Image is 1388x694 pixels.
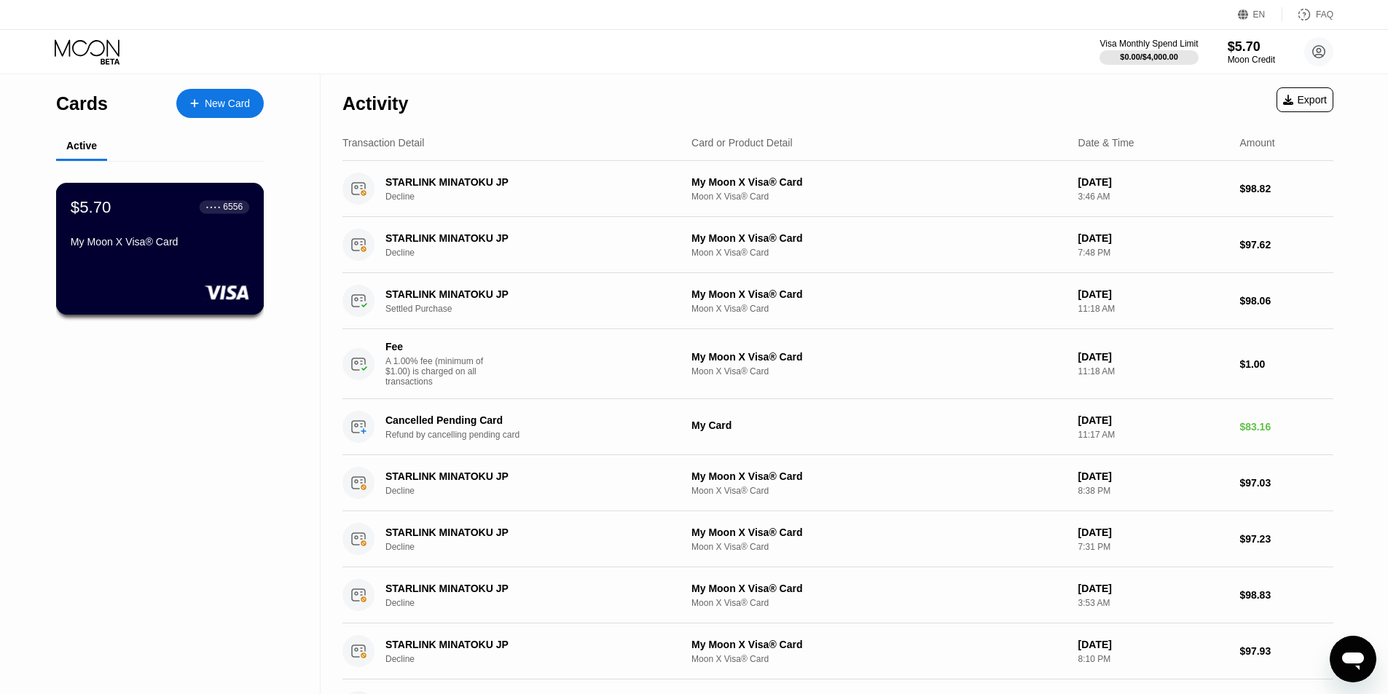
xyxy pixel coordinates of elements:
div: 8:10 PM [1078,654,1228,664]
div: Activity [342,93,408,114]
div: My Moon X Visa® Card [691,583,1067,594]
div: STARLINK MINATOKU JPSettled PurchaseMy Moon X Visa® CardMoon X Visa® Card[DATE]11:18 AM$98.06 [342,273,1333,329]
iframe: Button to launch messaging window [1330,636,1376,682]
div: My Moon X Visa® Card [691,288,1067,300]
div: FeeA 1.00% fee (minimum of $1.00) is charged on all transactionsMy Moon X Visa® CardMoon X Visa® ... [342,329,1333,399]
div: 3:46 AM [1078,192,1228,202]
div: New Card [176,89,264,118]
div: [DATE] [1078,583,1228,594]
div: $97.03 [1239,477,1333,489]
div: Refund by cancelling pending card [385,430,689,440]
div: STARLINK MINATOKU JP [385,470,668,482]
div: 7:31 PM [1078,542,1228,552]
div: 11:17 AM [1078,430,1228,440]
div: [DATE] [1078,470,1228,482]
div: STARLINK MINATOKU JP [385,583,668,594]
div: STARLINK MINATOKU JPDeclineMy Moon X Visa® CardMoon X Visa® Card[DATE]7:48 PM$97.62 [342,217,1333,273]
div: New Card [205,98,250,110]
div: A 1.00% fee (minimum of $1.00) is charged on all transactions [385,356,495,387]
div: STARLINK MINATOKU JPDeclineMy Moon X Visa® CardMoon X Visa® Card[DATE]7:31 PM$97.23 [342,511,1333,567]
div: Moon Credit [1228,55,1275,65]
div: [DATE] [1078,351,1228,363]
div: Decline [385,486,689,496]
div: FAQ [1282,7,1333,22]
div: $98.83 [1239,589,1333,601]
div: EN [1238,7,1282,22]
div: [DATE] [1078,288,1228,300]
div: 11:18 AM [1078,304,1228,314]
div: Export [1277,87,1333,112]
div: My Moon X Visa® Card [71,236,249,248]
div: [DATE] [1078,527,1228,538]
div: Moon X Visa® Card [691,192,1067,202]
div: My Moon X Visa® Card [691,176,1067,188]
div: Active [66,140,97,151]
div: $97.23 [1239,533,1333,545]
div: Moon X Visa® Card [691,654,1067,664]
div: $5.70Moon Credit [1228,39,1275,65]
div: STARLINK MINATOKU JPDeclineMy Moon X Visa® CardMoon X Visa® Card[DATE]3:46 AM$98.82 [342,161,1333,217]
div: Moon X Visa® Card [691,366,1067,376]
div: ● ● ● ● [206,205,221,209]
div: 7:48 PM [1078,248,1228,258]
div: [DATE] [1078,639,1228,650]
div: STARLINK MINATOKU JP [385,639,668,650]
div: $5.70 [71,197,111,216]
div: My Moon X Visa® Card [691,527,1067,538]
div: $97.62 [1239,239,1333,251]
div: Settled Purchase [385,304,689,314]
div: Card or Product Detail [691,137,793,149]
div: Cards [56,93,108,114]
div: Moon X Visa® Card [691,248,1067,258]
div: Cancelled Pending CardRefund by cancelling pending cardMy Card[DATE]11:17 AM$83.16 [342,399,1333,455]
div: $98.06 [1239,295,1333,307]
div: Visa Monthly Spend Limit [1099,39,1198,49]
div: EN [1253,9,1266,20]
div: Amount [1239,137,1274,149]
div: Decline [385,542,689,552]
div: Transaction Detail [342,137,424,149]
div: Fee [385,341,487,352]
div: Visa Monthly Spend Limit$0.00/$4,000.00 [1099,39,1198,65]
div: Moon X Visa® Card [691,304,1067,314]
div: Export [1283,94,1327,106]
div: My Moon X Visa® Card [691,351,1067,363]
div: My Moon X Visa® Card [691,232,1067,244]
div: STARLINK MINATOKU JPDeclineMy Moon X Visa® CardMoon X Visa® Card[DATE]8:38 PM$97.03 [342,455,1333,511]
div: $83.16 [1239,421,1333,433]
div: 11:18 AM [1078,366,1228,376]
div: $5.70● ● ● ●6556My Moon X Visa® Card [57,184,263,314]
div: My Moon X Visa® Card [691,470,1067,482]
div: STARLINK MINATOKU JP [385,288,668,300]
div: Decline [385,248,689,258]
div: [DATE] [1078,232,1228,244]
div: STARLINK MINATOKU JP [385,527,668,538]
div: Date & Time [1078,137,1134,149]
div: STARLINK MINATOKU JP [385,232,668,244]
div: My Moon X Visa® Card [691,639,1067,650]
div: STARLINK MINATOKU JP [385,176,668,188]
div: Decline [385,654,689,664]
div: 3:53 AM [1078,598,1228,608]
div: 6556 [223,202,243,212]
div: Moon X Visa® Card [691,598,1067,608]
div: $1.00 [1239,358,1333,370]
div: Moon X Visa® Card [691,486,1067,496]
div: $98.82 [1239,183,1333,194]
div: $5.70 [1228,39,1275,55]
div: 8:38 PM [1078,486,1228,496]
div: $97.93 [1239,645,1333,657]
div: Decline [385,598,689,608]
div: [DATE] [1078,176,1228,188]
div: My Card [691,419,1067,431]
div: STARLINK MINATOKU JPDeclineMy Moon X Visa® CardMoon X Visa® Card[DATE]3:53 AM$98.83 [342,567,1333,623]
div: Cancelled Pending Card [385,414,668,426]
div: $0.00 / $4,000.00 [1120,52,1178,61]
div: Moon X Visa® Card [691,542,1067,552]
div: [DATE] [1078,414,1228,426]
div: STARLINK MINATOKU JPDeclineMy Moon X Visa® CardMoon X Visa® Card[DATE]8:10 PM$97.93 [342,623,1333,679]
div: Decline [385,192,689,202]
div: FAQ [1316,9,1333,20]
